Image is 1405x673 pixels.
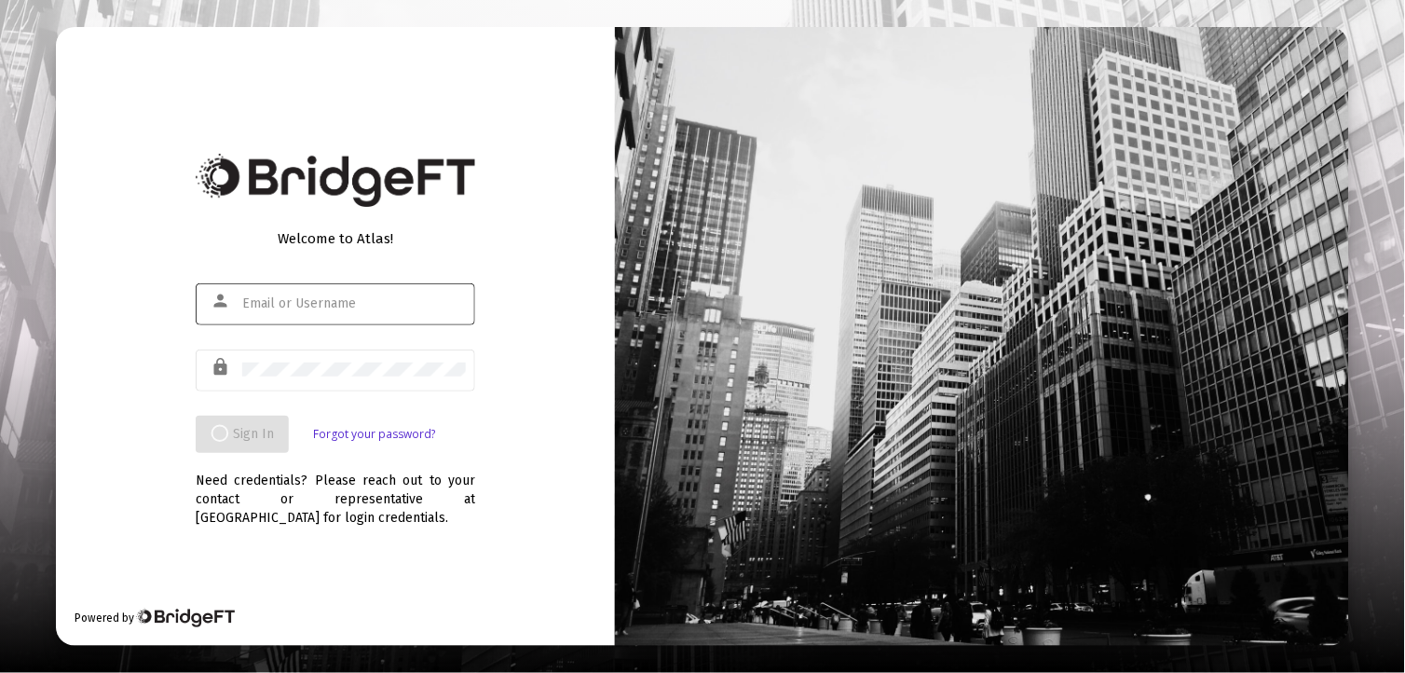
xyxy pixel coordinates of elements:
a: Forgot your password? [313,425,436,444]
div: Powered by [75,609,234,627]
img: Bridge Financial Technology Logo [196,154,475,207]
button: Sign In [196,416,289,453]
mat-icon: lock [211,356,233,378]
div: Welcome to Atlas! [196,229,475,248]
span: Sign In [211,426,274,442]
div: Need credentials? Please reach out to your contact or representative at [GEOGRAPHIC_DATA] for log... [196,453,475,528]
input: Email or Username [242,296,466,311]
img: Bridge Financial Technology Logo [136,609,234,627]
mat-icon: person [211,290,233,312]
